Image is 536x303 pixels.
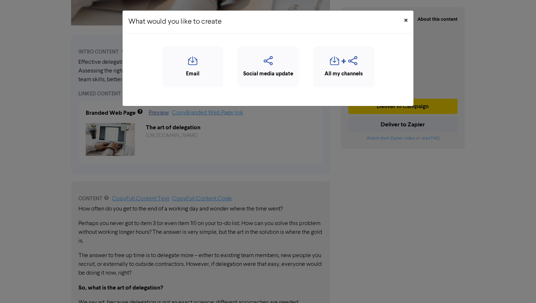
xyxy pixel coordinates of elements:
[500,268,536,303] iframe: Chat Widget
[128,16,222,27] h5: What would you like to create
[317,70,370,78] div: All my channels
[242,70,295,78] div: Social media update
[166,70,219,78] div: Email
[398,11,413,31] button: Close
[404,15,408,26] span: ×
